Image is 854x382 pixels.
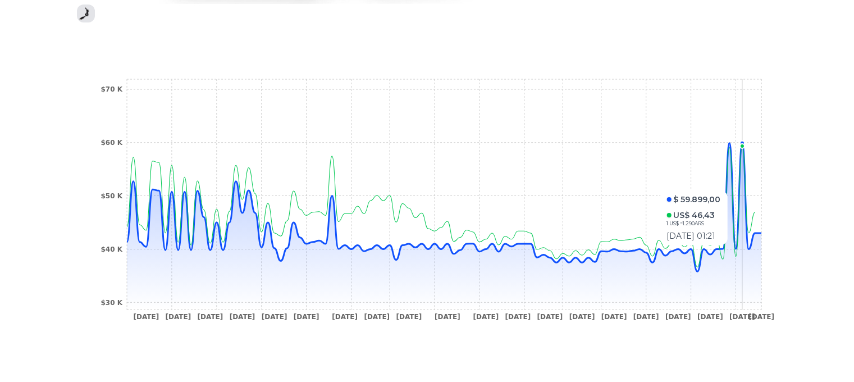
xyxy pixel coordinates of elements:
tspan: $40 K [101,245,122,253]
tspan: [DATE] [665,313,691,321]
img: Yelmo As-3240 Aspiradora Para Auto Recargable Usb Color Gris [77,4,95,22]
tspan: [DATE] [229,313,255,321]
tspan: [DATE] [697,313,723,321]
tspan: [DATE] [364,313,390,321]
tspan: [DATE] [332,313,358,321]
tspan: [DATE] [293,313,319,321]
tspan: $30 K [101,298,122,306]
tspan: [DATE] [396,313,422,321]
tspan: [DATE] [197,313,223,321]
tspan: [DATE] [505,313,531,321]
tspan: [DATE] [748,313,774,321]
tspan: [DATE] [434,313,460,321]
tspan: $60 K [101,139,122,147]
tspan: [DATE] [601,313,627,321]
tspan: [DATE] [473,313,499,321]
tspan: [DATE] [261,313,287,321]
tspan: [DATE] [133,313,159,321]
tspan: [DATE] [729,313,755,321]
tspan: [DATE] [165,313,191,321]
tspan: $70 K [101,85,122,93]
tspan: $50 K [101,192,122,200]
tspan: [DATE] [537,313,563,321]
tspan: [DATE] [633,313,659,321]
tspan: [DATE] [569,313,595,321]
